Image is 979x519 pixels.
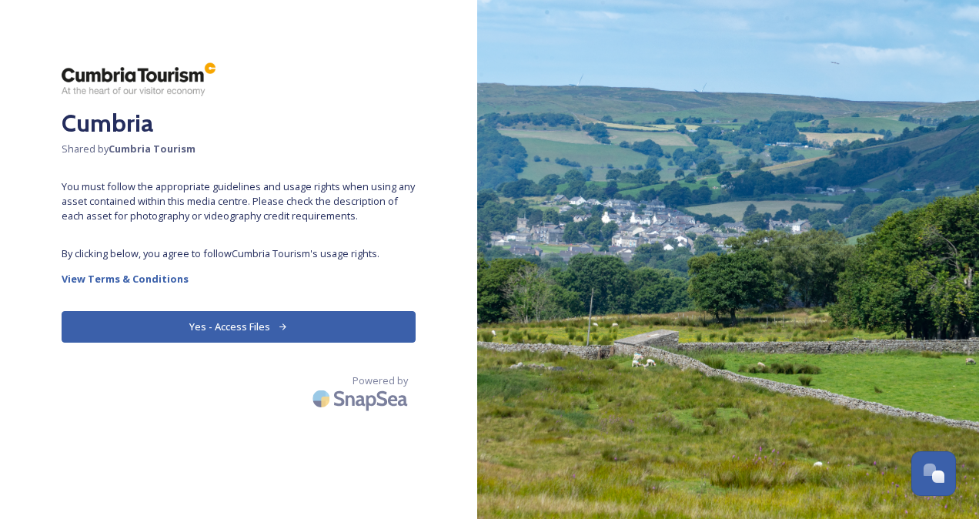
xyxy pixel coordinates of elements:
img: SnapSea Logo [308,380,416,417]
strong: Cumbria Tourism [109,142,195,156]
img: ct_logo.png [62,62,216,97]
button: Open Chat [911,451,956,496]
strong: View Terms & Conditions [62,272,189,286]
button: Yes - Access Files [62,311,416,343]
h2: Cumbria [62,105,416,142]
span: Shared by [62,142,416,156]
span: By clicking below, you agree to follow Cumbria Tourism 's usage rights. [62,246,416,261]
span: You must follow the appropriate guidelines and usage rights when using any asset contained within... [62,179,416,224]
a: View Terms & Conditions [62,270,416,288]
span: Powered by [353,373,408,388]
